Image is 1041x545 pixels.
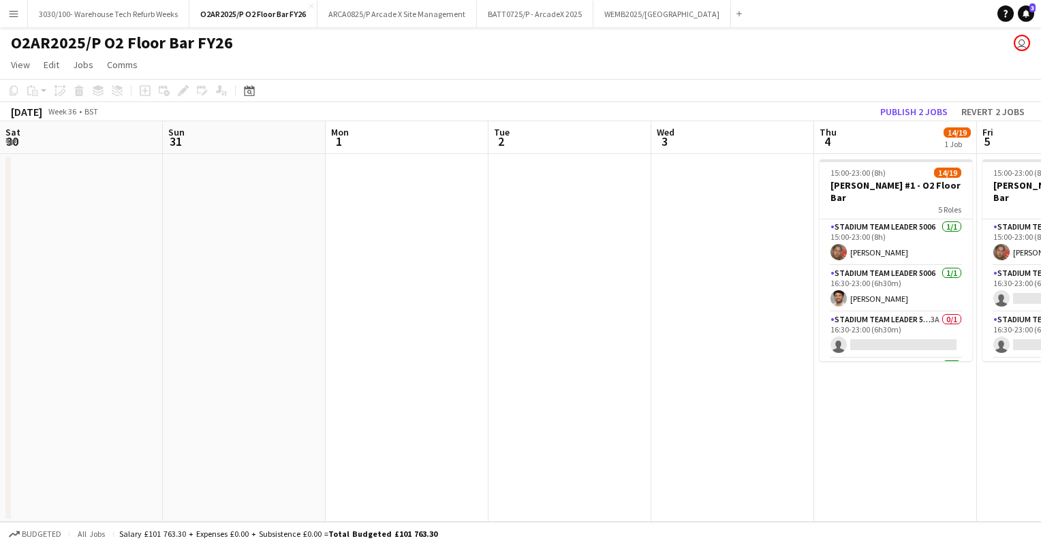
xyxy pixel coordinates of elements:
app-card-role: Stadium Team Leader 50063A0/116:30-23:00 (6h30m) [820,312,972,358]
span: 14/19 [944,127,971,138]
button: Budgeted [7,527,63,542]
button: ARCA0825/P Arcade X Site Management [317,1,477,27]
button: Publish 2 jobs [875,103,953,121]
span: Fri [982,126,993,138]
span: 14/19 [934,168,961,178]
span: 5 Roles [938,204,961,215]
span: 4 [818,134,837,149]
span: Total Budgeted £101 763.30 [328,529,437,539]
span: Jobs [73,59,93,71]
a: View [5,56,35,74]
div: Salary £101 763.30 + Expenses £0.00 + Subsistence £0.00 = [119,529,437,539]
span: Mon [331,126,349,138]
div: [DATE] [11,105,42,119]
span: 1 [329,134,349,149]
app-card-role: Stadium Team Leader 50061/115:00-23:00 (8h)[PERSON_NAME] [820,219,972,266]
span: Comms [107,59,138,71]
span: 15:00-23:00 (8h) [830,168,886,178]
button: WEMB2025/[GEOGRAPHIC_DATA] [593,1,731,27]
span: 31 [166,134,185,149]
span: Sun [168,126,185,138]
app-user-avatar: Callum Rhodes [1014,35,1030,51]
h1: O2AR2025/P O2 Floor Bar FY26 [11,33,233,53]
span: 3 [655,134,674,149]
span: Sat [5,126,20,138]
a: 3 [1018,5,1034,22]
app-card-role: Stadium Team Leader 50061/116:30-23:00 (6h30m)[PERSON_NAME] [820,266,972,312]
span: All jobs [75,529,108,539]
span: View [11,59,30,71]
span: Edit [44,59,59,71]
span: 30 [3,134,20,149]
span: 2 [492,134,510,149]
a: Jobs [67,56,99,74]
button: Revert 2 jobs [956,103,1030,121]
span: 3 [1029,3,1036,12]
span: 5 [980,134,993,149]
a: Edit [38,56,65,74]
button: BATT0725/P - ArcadeX 2025 [477,1,593,27]
button: 3030/100- Warehouse Tech Refurb Weeks [28,1,189,27]
a: Comms [102,56,143,74]
span: Budgeted [22,529,61,539]
div: BST [84,106,98,116]
h3: [PERSON_NAME] #1 - O2 Floor Bar [820,179,972,204]
button: O2AR2025/P O2 Floor Bar FY26 [189,1,317,27]
div: 1 Job [944,139,970,149]
span: Tue [494,126,510,138]
app-job-card: 15:00-23:00 (8h)14/19[PERSON_NAME] #1 - O2 Floor Bar5 RolesStadium Team Leader 50061/115:00-23:00... [820,159,972,361]
span: Wed [657,126,674,138]
span: Week 36 [45,106,79,116]
span: Thu [820,126,837,138]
